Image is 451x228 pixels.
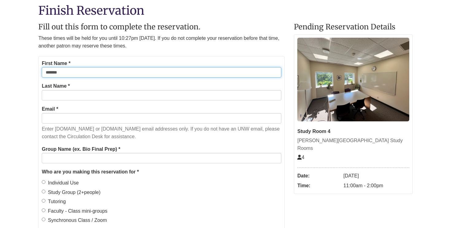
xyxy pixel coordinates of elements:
div: Study Room 4 [297,127,409,135]
p: These times will be held for you until 10:27pm [DATE]. If you do not complete your reservation be... [38,34,285,50]
input: Study Group (2+people) [42,190,45,193]
input: Faculty - Class mini-groups [42,208,45,212]
label: Faculty - Class mini-groups [42,207,107,215]
label: Last Name * [42,82,70,90]
input: Individual Use [42,180,45,184]
dd: [DATE] [343,171,409,181]
h2: Fill out this form to complete the reservation. [38,23,285,31]
label: Email * [42,105,58,113]
label: Tutoring [42,198,66,206]
label: Study Group (2+people) [42,188,100,196]
input: Tutoring [42,199,45,203]
label: Synchronous Class / Zoom [42,216,107,224]
input: Synchronous Class / Zoom [42,218,45,221]
h2: Pending Reservation Details [294,23,413,31]
dt: Time: [297,181,340,191]
img: Study Room 4 [297,38,409,121]
legend: Who are you making this reservation for * [42,168,281,176]
span: The capacity of this space [297,155,304,160]
dt: Date: [297,171,340,181]
h1: Finish Reservation [38,4,413,17]
div: [PERSON_NAME][GEOGRAPHIC_DATA] Study Rooms [297,137,409,152]
label: Group Name (ex. Bio Final Prep) * [42,145,120,153]
p: Enter [DOMAIN_NAME] or [DOMAIN_NAME] email addresses only. If you do not have an UNW email, pleas... [42,125,281,141]
dd: 11:00am - 2:00pm [343,181,409,191]
label: First Name * [42,59,70,67]
label: Individual Use [42,179,79,187]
